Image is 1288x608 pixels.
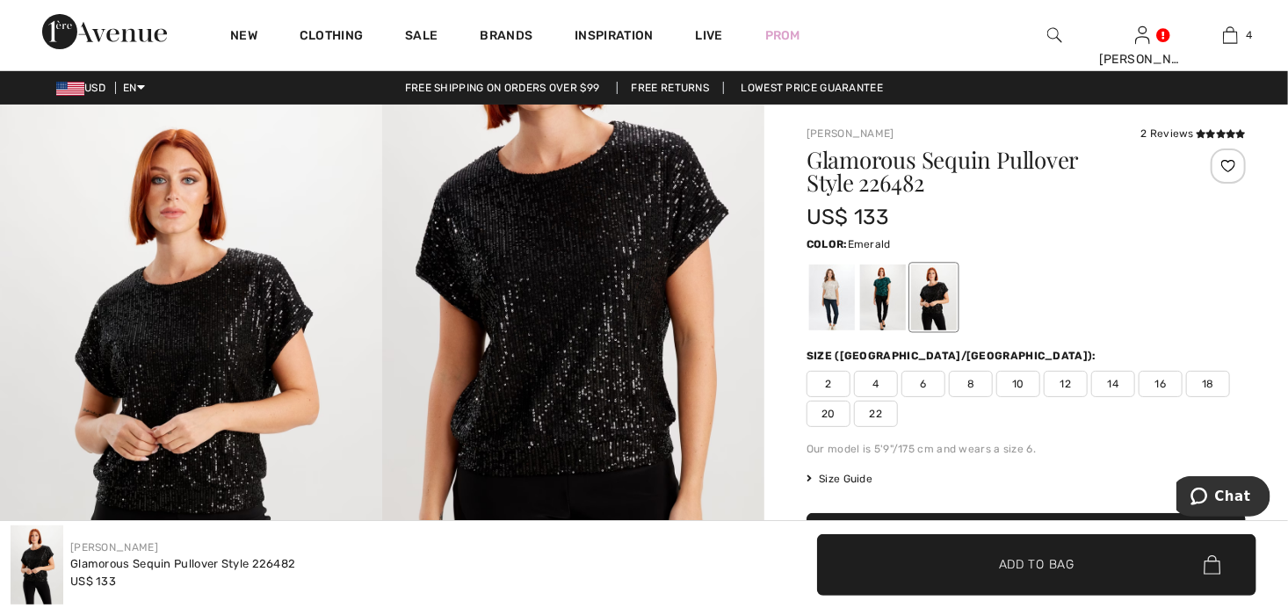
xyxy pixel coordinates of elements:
[999,555,1075,574] span: Add to Bag
[807,441,1246,457] div: Our model is 5'9"/175 cm and wears a size 6.
[70,575,116,588] span: US$ 133
[1139,371,1183,397] span: 16
[807,205,888,229] span: US$ 133
[996,371,1040,397] span: 10
[807,471,872,487] span: Size Guide
[1176,476,1270,520] iframe: Opens a widget where you can chat to one of our agents
[56,82,112,94] span: USD
[11,525,63,604] img: Glamorous Sequin Pullover Style 226482
[807,148,1173,194] h1: Glamorous Sequin Pullover Style 226482
[1047,25,1062,46] img: search the website
[854,371,898,397] span: 4
[300,28,363,47] a: Clothing
[765,26,800,45] a: Prom
[1204,555,1220,575] img: Bag.svg
[807,238,848,250] span: Color:
[1044,371,1088,397] span: 12
[575,28,653,47] span: Inspiration
[1099,50,1185,69] div: [PERSON_NAME]
[807,371,850,397] span: 2
[807,127,894,140] a: [PERSON_NAME]
[405,28,438,47] a: Sale
[1135,26,1150,43] a: Sign In
[807,401,850,427] span: 20
[70,541,158,554] a: [PERSON_NAME]
[696,26,723,45] a: Live
[911,264,957,330] div: Black
[391,82,614,94] a: Free shipping on orders over $99
[1186,371,1230,397] span: 18
[860,264,906,330] div: Emerald
[230,28,257,47] a: New
[1223,25,1238,46] img: My Bag
[617,82,725,94] a: Free Returns
[1140,126,1246,141] div: 2 Reviews
[949,371,993,397] span: 8
[807,348,1100,364] div: Size ([GEOGRAPHIC_DATA]/[GEOGRAPHIC_DATA]):
[1187,25,1273,46] a: 4
[56,82,84,96] img: US Dollar
[848,238,891,250] span: Emerald
[1247,27,1253,43] span: 4
[481,28,533,47] a: Brands
[807,513,1246,575] button: Add to Bag
[1135,25,1150,46] img: My Info
[1091,371,1135,397] span: 14
[42,14,167,49] img: 1ère Avenue
[809,264,855,330] div: Beige/Silver
[817,534,1256,596] button: Add to Bag
[854,401,898,427] span: 22
[70,555,295,573] div: Glamorous Sequin Pullover Style 226482
[123,82,145,94] span: EN
[727,82,898,94] a: Lowest Price Guarantee
[901,371,945,397] span: 6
